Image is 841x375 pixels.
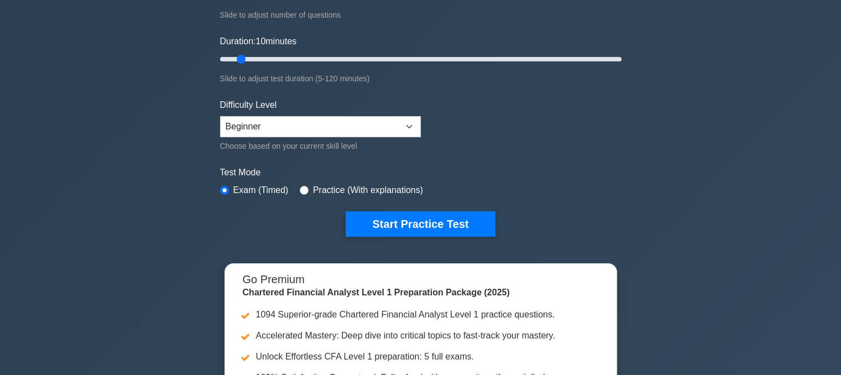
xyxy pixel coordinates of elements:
label: Difficulty Level [220,98,277,112]
span: 10 [255,37,265,46]
label: Exam (Timed) [233,184,289,197]
label: Duration: minutes [220,35,297,48]
div: Slide to adjust test duration (5-120 minutes) [220,72,621,85]
label: Practice (With explanations) [313,184,423,197]
label: Test Mode [220,166,621,179]
div: Slide to adjust number of questions [220,8,621,22]
button: Start Practice Test [346,211,495,237]
div: Choose based on your current skill level [220,139,421,153]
